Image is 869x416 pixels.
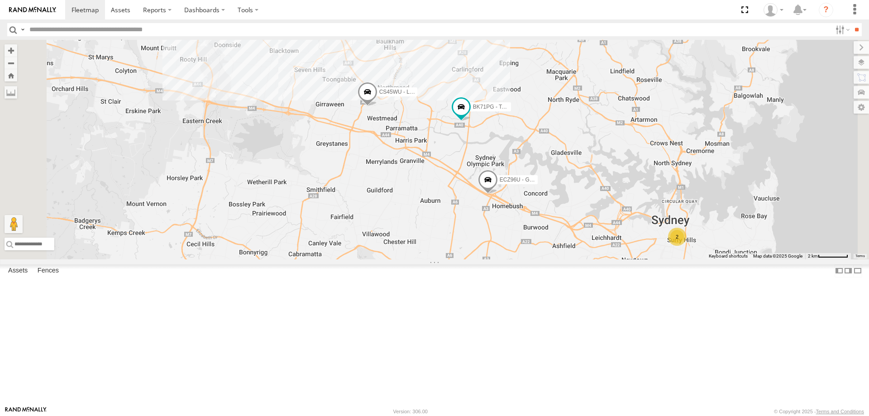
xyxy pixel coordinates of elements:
span: Map data ©2025 Google [753,253,802,258]
div: Version: 306.00 [393,409,428,414]
label: Assets [4,264,32,277]
span: BK71PG - Toyota Hiace [473,104,530,110]
a: Visit our Website [5,407,47,416]
label: Hide Summary Table [853,264,862,277]
button: Zoom in [5,44,17,57]
div: 2 [668,228,686,246]
label: Fences [33,264,63,277]
div: Tom Tozer [760,3,787,17]
button: Drag Pegman onto the map to open Street View [5,215,23,233]
button: Map Scale: 2 km per 63 pixels [805,253,851,259]
button: Zoom Home [5,69,17,81]
span: ECZ96U - Great Wall [500,177,551,183]
button: Zoom out [5,57,17,69]
label: Measure [5,86,17,99]
i: ? [819,3,833,17]
label: Search Query [19,23,26,36]
label: Search Filter Options [832,23,851,36]
label: Dock Summary Table to the Right [844,264,853,277]
a: Terms and Conditions [816,409,864,414]
button: Keyboard shortcuts [709,253,748,259]
a: Terms (opens in new tab) [855,254,865,258]
div: © Copyright 2025 - [774,409,864,414]
label: Dock Summary Table to the Left [835,264,844,277]
span: CS45WU - LDV [379,89,417,95]
span: 2 km [808,253,818,258]
label: Map Settings [854,101,869,114]
img: rand-logo.svg [9,7,56,13]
